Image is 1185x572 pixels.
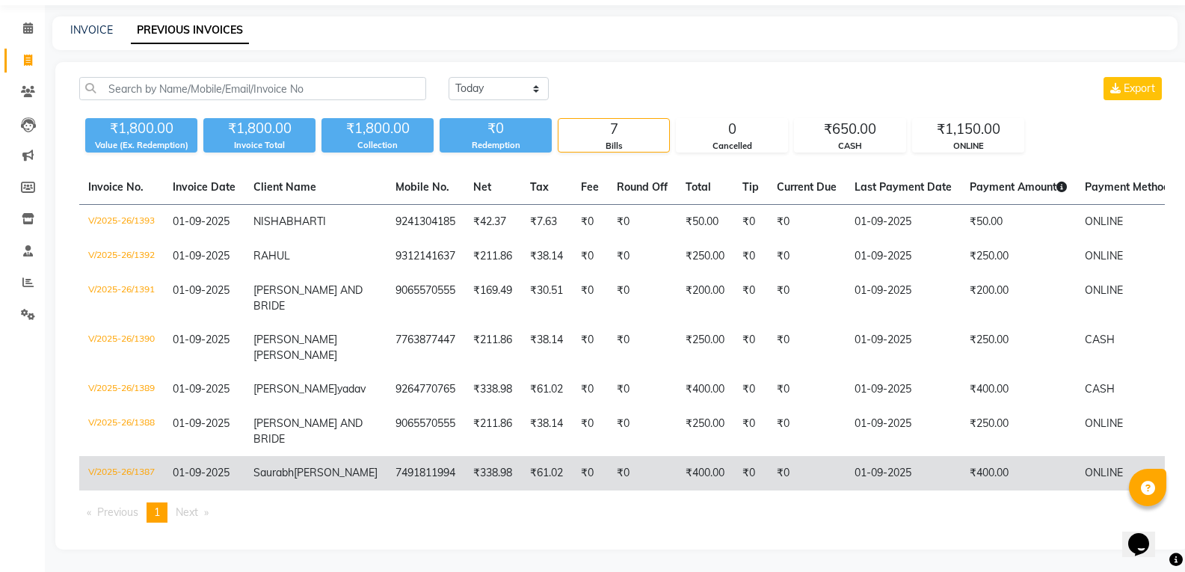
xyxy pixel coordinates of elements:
span: BHARTI [286,215,326,228]
div: ₹1,800.00 [321,118,434,139]
td: ₹0 [572,372,608,407]
div: ₹0 [440,118,552,139]
td: V/2025-26/1393 [79,205,164,240]
td: ₹0 [572,205,608,240]
div: Value (Ex. Redemption) [85,139,197,152]
span: Invoice No. [88,180,144,194]
span: Mobile No. [395,180,449,194]
td: ₹38.14 [521,407,572,456]
td: 01-09-2025 [846,205,961,240]
td: V/2025-26/1388 [79,407,164,456]
span: CASH [1085,382,1115,396]
td: ₹0 [768,239,846,274]
td: ₹61.02 [521,456,572,490]
td: ₹0 [608,274,677,323]
span: Client Name [253,180,316,194]
button: Export [1104,77,1162,100]
span: 01-09-2025 [173,416,230,430]
span: Tax [530,180,549,194]
td: ₹50.00 [677,205,733,240]
span: ONLINE [1085,283,1123,297]
div: CASH [795,140,905,153]
td: 01-09-2025 [846,274,961,323]
div: Collection [321,139,434,152]
td: ₹7.63 [521,205,572,240]
td: ₹0 [768,274,846,323]
td: ₹0 [733,372,768,407]
iframe: chat widget [1122,512,1170,557]
td: ₹0 [608,372,677,407]
span: 01-09-2025 [173,382,230,396]
td: ₹211.86 [464,407,521,456]
td: ₹400.00 [961,372,1076,407]
td: ₹0 [733,323,768,372]
td: ₹0 [608,205,677,240]
td: V/2025-26/1389 [79,372,164,407]
td: ₹400.00 [677,456,733,490]
td: 7491811994 [387,456,464,490]
td: ₹0 [572,407,608,456]
td: ₹38.14 [521,239,572,274]
td: 9065570555 [387,407,464,456]
span: CASH [1085,333,1115,346]
td: ₹50.00 [961,205,1076,240]
span: [PERSON_NAME] AND BRIDE [253,416,363,446]
td: ₹211.86 [464,239,521,274]
td: ₹38.14 [521,323,572,372]
div: 7 [558,119,669,140]
td: ₹61.02 [521,372,572,407]
input: Search by Name/Mobile/Email/Invoice No [79,77,426,100]
span: NISHA [253,215,286,228]
span: Last Payment Date [855,180,952,194]
span: Next [176,505,198,519]
span: ONLINE [1085,249,1123,262]
a: INVOICE [70,23,113,37]
td: V/2025-26/1391 [79,274,164,323]
div: ₹1,800.00 [85,118,197,139]
td: ₹0 [768,323,846,372]
nav: Pagination [79,502,1165,523]
span: Payment Amount [970,180,1067,194]
span: Fee [581,180,599,194]
span: Current Due [777,180,837,194]
td: 9312141637 [387,239,464,274]
td: ₹0 [572,239,608,274]
span: 01-09-2025 [173,333,230,346]
span: Total [686,180,711,194]
td: 9065570555 [387,274,464,323]
span: [PERSON_NAME] [294,466,378,479]
span: [PERSON_NAME] [253,333,337,346]
span: Net [473,180,491,194]
td: ₹0 [572,323,608,372]
td: ₹0 [572,274,608,323]
td: ₹0 [768,407,846,456]
td: 9241304185 [387,205,464,240]
td: ₹250.00 [677,323,733,372]
span: [PERSON_NAME] [253,348,337,362]
td: ₹0 [768,205,846,240]
td: ₹250.00 [677,407,733,456]
td: ₹0 [608,239,677,274]
span: 01-09-2025 [173,466,230,479]
td: ₹42.37 [464,205,521,240]
td: ₹200.00 [961,274,1076,323]
span: [PERSON_NAME] [253,382,337,396]
td: ₹0 [733,205,768,240]
td: 01-09-2025 [846,456,961,490]
td: V/2025-26/1390 [79,323,164,372]
td: ₹0 [608,456,677,490]
div: ₹1,800.00 [203,118,316,139]
td: ₹250.00 [961,323,1076,372]
td: ₹0 [572,456,608,490]
td: V/2025-26/1387 [79,456,164,490]
div: Invoice Total [203,139,316,152]
span: 01-09-2025 [173,249,230,262]
td: ₹250.00 [677,239,733,274]
span: 1 [154,505,160,519]
span: Export [1124,82,1155,95]
td: ₹30.51 [521,274,572,323]
td: ₹0 [768,456,846,490]
td: ₹0 [733,274,768,323]
td: ₹169.49 [464,274,521,323]
td: ₹0 [608,407,677,456]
